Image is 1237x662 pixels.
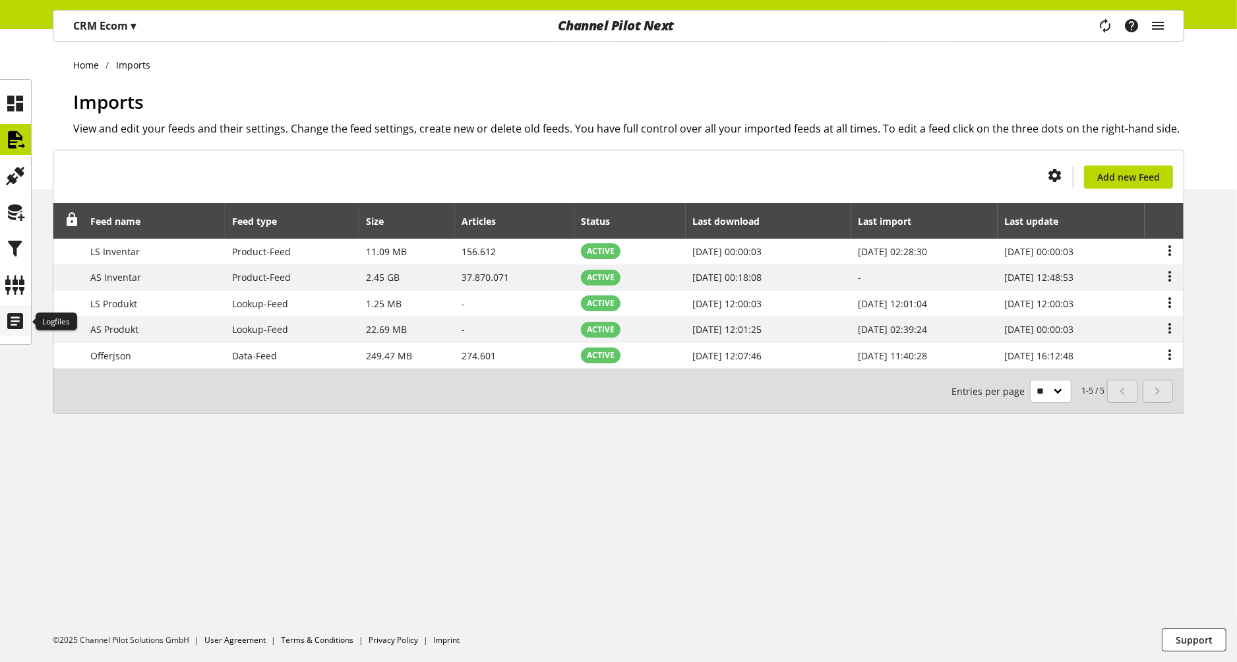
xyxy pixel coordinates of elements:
div: Status [581,214,623,228]
span: Product-Feed [232,245,291,258]
span: Unlock to reorder rows [65,213,79,227]
span: Lookup-Feed [232,297,288,310]
span: 156.612 [462,245,497,258]
span: ACTIVE [587,272,615,284]
a: Terms & Conditions [281,634,353,646]
span: 11.09 MB [366,245,407,258]
a: Add new Feed [1084,165,1173,189]
li: ©2025 Channel Pilot Solutions GmbH [53,634,204,646]
span: ACTIVE [587,324,615,336]
span: - [462,323,466,336]
button: Support [1162,628,1226,651]
span: Entries per page [951,384,1030,398]
span: Support [1176,633,1213,647]
span: ACTIVE [587,297,615,309]
span: [DATE] 12:01:25 [692,323,762,336]
span: [DATE] 02:28:30 [859,245,928,258]
span: 274.601 [462,349,497,362]
span: - [859,271,862,284]
span: [DATE] 00:00:03 [1004,245,1073,258]
span: Lookup-Feed [232,323,288,336]
div: Feed type [232,214,290,228]
span: Offerjson [91,349,132,362]
small: 1-5 / 5 [951,380,1105,403]
span: [DATE] 00:00:03 [1004,323,1073,336]
span: - [462,297,466,310]
span: [DATE] 12:07:46 [692,349,762,362]
span: 249.47 MB [366,349,412,362]
span: [DATE] 12:00:03 [692,297,762,310]
span: ACTIVE [587,245,615,257]
a: Home [73,58,106,72]
span: ACTIVE [587,349,615,361]
span: LS Inventar [91,245,140,258]
p: CRM Ecom [73,18,136,34]
a: Privacy Policy [369,634,418,646]
a: Imprint [433,634,460,646]
span: Product-Feed [232,271,291,284]
span: [DATE] 11:40:28 [859,349,928,362]
div: Last import [859,214,925,228]
span: [DATE] 16:12:48 [1004,349,1073,362]
nav: main navigation [53,10,1184,42]
span: ▾ [131,18,136,33]
div: Articles [462,214,510,228]
span: Imports [73,89,144,114]
span: [DATE] 00:18:08 [692,271,762,284]
div: Last update [1004,214,1071,228]
span: [DATE] 12:48:53 [1004,271,1073,284]
span: Add new Feed [1097,170,1160,184]
span: 22.69 MB [366,323,407,336]
span: 2.45 GB [366,271,400,284]
a: User Agreement [204,634,266,646]
span: 1.25 MB [366,297,402,310]
div: Feed name [91,214,154,228]
span: AS Inventar [91,271,142,284]
div: Last download [692,214,773,228]
span: AS Produkt [91,323,139,336]
span: [DATE] 02:39:24 [859,323,928,336]
span: 37.870.071 [462,271,510,284]
span: [DATE] 12:01:04 [859,297,928,310]
div: Unlock to reorder rows [61,213,79,229]
span: [DATE] 00:00:03 [692,245,762,258]
h2: View and edit your feeds and their settings. Change the feed settings, create new or delete old f... [73,121,1184,136]
div: Logfiles [36,313,77,331]
span: Data-Feed [232,349,277,362]
span: LS Produkt [91,297,138,310]
span: [DATE] 12:00:03 [1004,297,1073,310]
div: Size [366,214,397,228]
